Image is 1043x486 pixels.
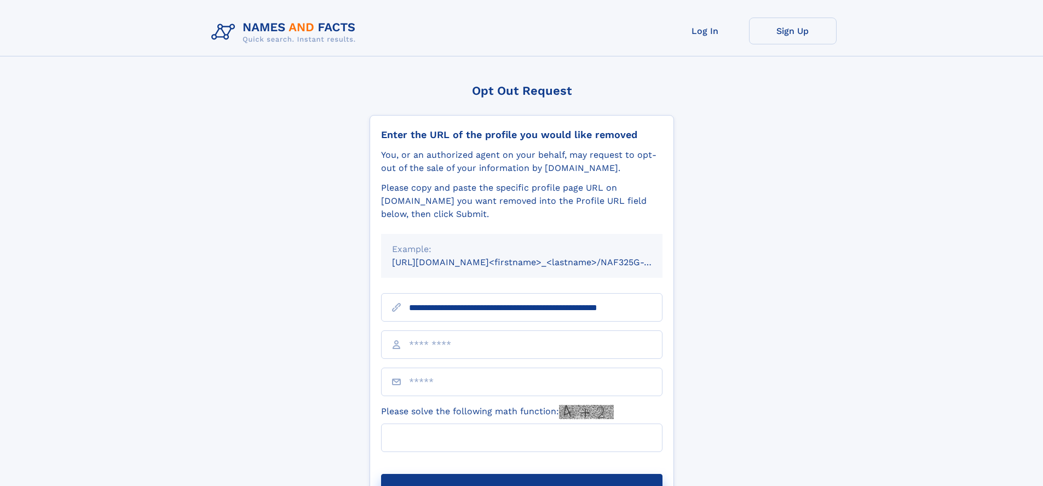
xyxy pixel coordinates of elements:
div: Example: [392,243,652,256]
div: Opt Out Request [370,84,674,98]
a: Sign Up [749,18,837,44]
img: Logo Names and Facts [207,18,365,47]
div: Enter the URL of the profile you would like removed [381,129,662,141]
div: Please copy and paste the specific profile page URL on [DOMAIN_NAME] you want removed into the Pr... [381,181,662,221]
label: Please solve the following math function: [381,405,614,419]
small: [URL][DOMAIN_NAME]<firstname>_<lastname>/NAF325G-xxxxxxxx [392,257,683,267]
div: You, or an authorized agent on your behalf, may request to opt-out of the sale of your informatio... [381,148,662,175]
a: Log In [661,18,749,44]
